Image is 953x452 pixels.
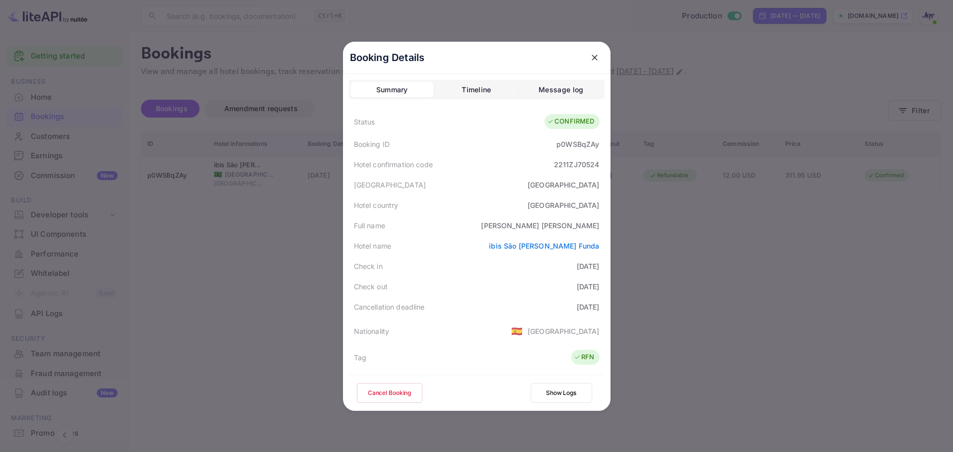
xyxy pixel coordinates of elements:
div: Summary [376,84,408,96]
div: Hotel name [354,241,392,251]
div: [PERSON_NAME] [PERSON_NAME] [481,220,599,231]
div: Check out [354,281,388,292]
div: [GEOGRAPHIC_DATA] [528,180,600,190]
div: Message log [539,84,583,96]
button: Summary [351,82,433,98]
div: [GEOGRAPHIC_DATA] [354,180,426,190]
div: [GEOGRAPHIC_DATA] [528,326,600,336]
div: RFN [574,352,594,362]
div: [DATE] [577,261,600,271]
div: 2211ZJ70524 [554,159,600,170]
div: Check in [354,261,383,271]
div: Hotel country [354,200,399,210]
div: p0WSBqZAy [556,139,599,149]
p: Booking Details [350,50,425,65]
div: Timeline [462,84,491,96]
div: Tag [354,352,366,363]
button: Cancel Booking [357,383,422,403]
a: ibis São [PERSON_NAME] Funda [489,242,599,250]
div: CONFIRMED [547,117,594,127]
div: [DATE] [577,302,600,312]
span: United States [511,322,523,340]
div: Nationality [354,326,390,336]
div: Cancellation deadline [354,302,425,312]
div: Status [354,117,375,127]
div: Hotel confirmation code [354,159,433,170]
button: close [586,49,604,66]
button: Show Logs [531,383,592,403]
div: [DATE] [577,281,600,292]
div: Full name [354,220,385,231]
button: Message log [520,82,602,98]
button: Timeline [435,82,518,98]
div: [GEOGRAPHIC_DATA] [528,200,600,210]
div: Booking ID [354,139,390,149]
